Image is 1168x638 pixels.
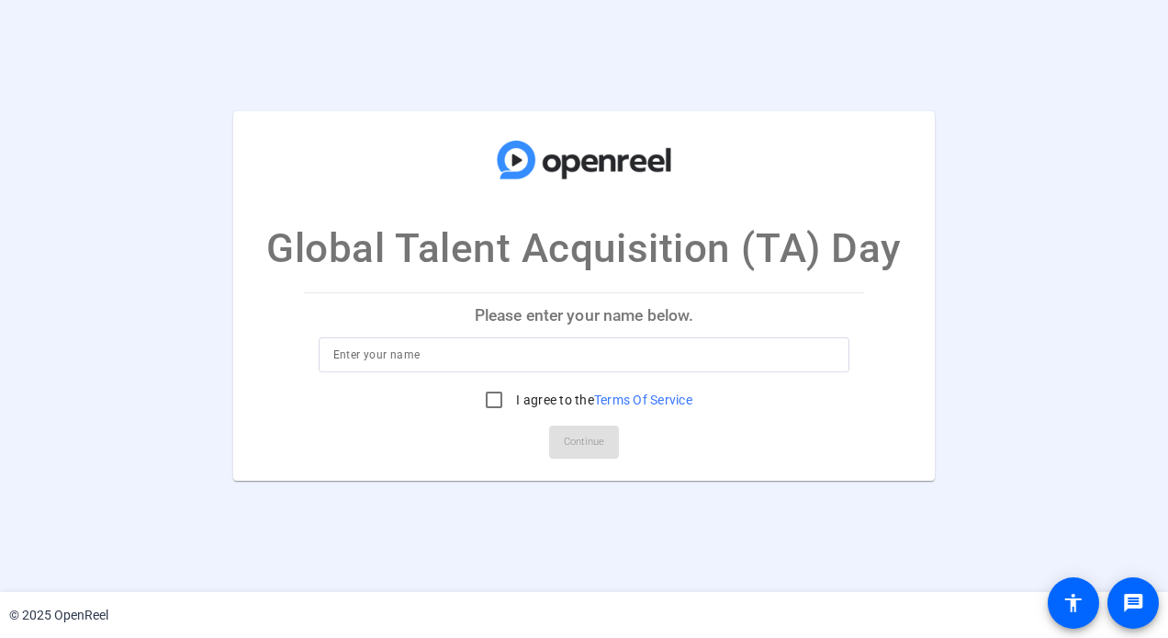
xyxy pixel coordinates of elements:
p: Please enter your name below. [304,293,865,337]
img: company-logo [492,130,676,190]
p: Global Talent Acquisition (TA) Day [266,218,902,279]
mat-icon: message [1122,592,1144,614]
mat-icon: accessibility [1062,592,1084,614]
div: © 2025 OpenReel [9,606,108,625]
a: Terms Of Service [594,393,692,407]
label: I agree to the [512,391,692,409]
input: Enter your name [333,344,836,366]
